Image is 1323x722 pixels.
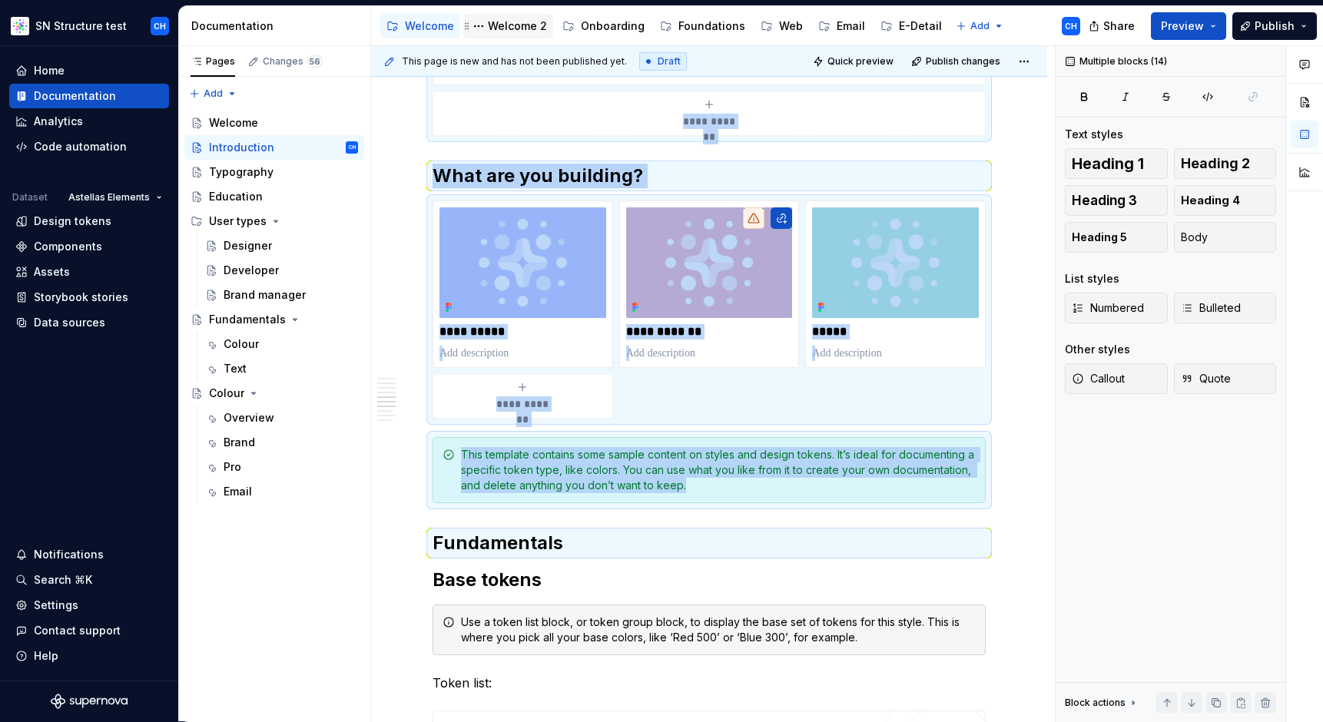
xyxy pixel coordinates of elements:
span: 56 [307,55,323,68]
div: Storybook stories [34,290,128,305]
a: Typography [184,160,364,184]
div: Documentation [191,18,364,34]
div: User types [184,209,364,233]
div: Onboarding [581,18,645,34]
div: Page tree [380,11,948,41]
span: Heading 3 [1072,193,1137,208]
h2: What are you building? [433,164,986,188]
div: Colour [224,336,259,352]
div: Help [34,648,58,664]
div: CH [349,140,356,155]
a: Text [199,356,364,381]
div: Dataset [12,191,48,204]
div: Email [837,18,865,34]
button: Share [1081,12,1145,40]
div: Text [224,361,247,376]
button: Search ⌘K [9,568,169,592]
span: Share [1103,18,1135,34]
div: CH [1065,20,1077,32]
img: b2369ad3-f38c-46c1-b2a2-f2452fdbdcd2.png [11,17,29,35]
div: Email [224,484,252,499]
div: Foundations [678,18,745,34]
p: Token list: [433,674,986,692]
span: Body [1181,230,1208,245]
div: Brand manager [224,287,306,303]
div: E-Detail [899,18,942,34]
div: Welcome [405,18,454,34]
button: Heading 2 [1174,148,1277,179]
button: Heading 5 [1065,222,1168,253]
button: Publish changes [907,51,1007,72]
button: SN Structure testCH [3,9,175,42]
a: Education [184,184,364,209]
div: Components [34,239,102,254]
div: Other styles [1065,342,1130,357]
span: Add [204,88,223,100]
div: Developer [224,263,279,278]
span: Preview [1161,18,1204,34]
button: Quote [1174,363,1277,394]
span: Add [970,20,990,32]
div: List styles [1065,271,1119,286]
span: Heading 2 [1181,156,1250,171]
div: Education [209,189,263,204]
span: Heading 5 [1072,230,1127,245]
a: Foundations [654,14,751,38]
button: Help [9,644,169,668]
button: Publish [1232,12,1317,40]
img: 052cabf0-81d4-4c40-b0bc-8796bb77a0ae.png [626,207,793,318]
div: Pages [191,55,235,68]
div: Fundamentals [209,312,286,327]
a: Welcome [184,111,364,135]
span: Callout [1072,371,1125,386]
a: Colour [184,381,364,406]
button: Add [184,83,242,104]
svg: Supernova Logo [51,694,128,709]
img: b1a66cbb-d128-415a-8260-6a9248570300.png [812,207,979,318]
div: Block actions [1065,692,1139,714]
a: Brand [199,430,364,455]
a: Email [812,14,871,38]
a: Brand manager [199,283,364,307]
button: Body [1174,222,1277,253]
button: Numbered [1065,293,1168,323]
div: Search ⌘K [34,572,92,588]
button: Bulleted [1174,293,1277,323]
div: Welcome [209,115,258,131]
a: Settings [9,593,169,618]
span: Heading 1 [1072,156,1144,171]
a: Assets [9,260,169,284]
div: Changes [263,55,323,68]
h2: Fundamentals [433,531,986,555]
a: Fundamentals [184,307,364,332]
button: Astellas Elements [61,187,169,208]
span: Bulleted [1181,300,1241,316]
span: Astellas Elements [68,191,150,204]
div: Use a token list block, or token group block, to display the base set of tokens for this style. T... [461,614,976,645]
span: Draft [658,55,681,68]
button: Add [951,15,1009,37]
a: Developer [199,258,364,283]
a: Email [199,479,364,504]
a: Components [9,234,169,259]
a: IntroductionCH [184,135,364,160]
a: Home [9,58,169,83]
a: Code automation [9,134,169,159]
div: Welcome 2 [488,18,547,34]
div: Brand [224,435,255,450]
div: Documentation [34,88,116,104]
div: Page tree [184,111,364,504]
div: Colour [209,386,244,401]
a: Documentation [9,84,169,108]
span: Publish [1255,18,1295,34]
a: Onboarding [556,14,651,38]
div: Assets [34,264,70,280]
a: Design tokens [9,209,169,233]
a: Analytics [9,109,169,134]
button: Quick preview [808,51,900,72]
a: Storybook stories [9,285,169,310]
div: Settings [34,598,78,613]
div: Text styles [1065,127,1123,142]
h2: Base tokens [433,568,986,592]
